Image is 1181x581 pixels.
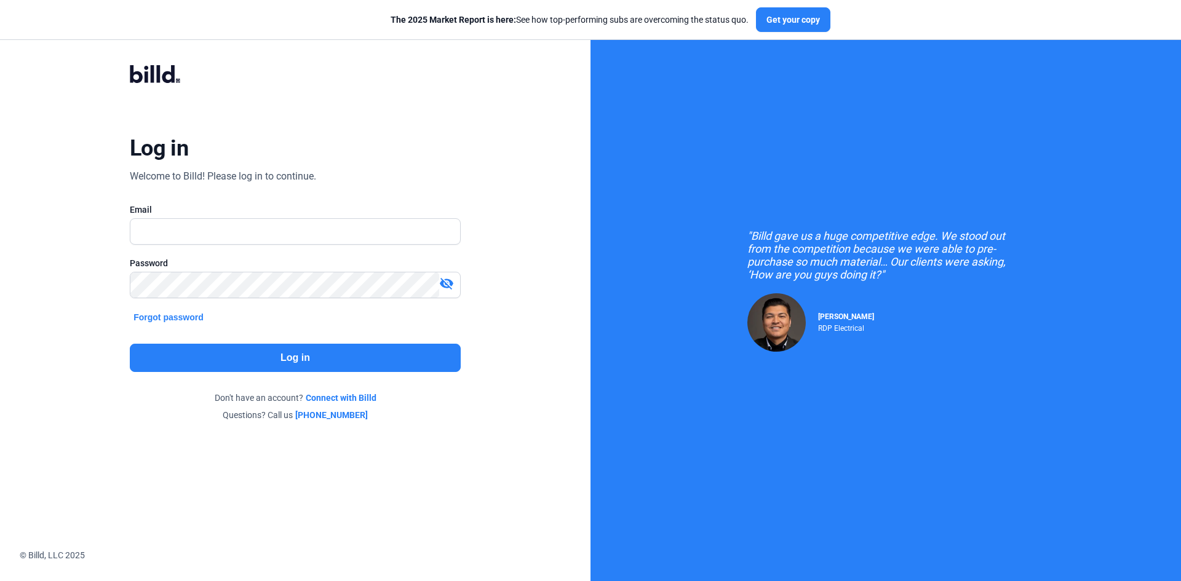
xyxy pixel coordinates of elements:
button: Forgot password [130,310,207,324]
button: Get your copy [756,7,830,32]
div: Welcome to Billd! Please log in to continue. [130,169,316,184]
div: "Billd gave us a huge competitive edge. We stood out from the competition because we were able to... [747,229,1024,281]
span: [PERSON_NAME] [818,312,874,321]
img: Raul Pacheco [747,293,806,352]
div: RDP Electrical [818,321,874,333]
a: Connect with Billd [306,392,376,404]
div: Log in [130,135,188,162]
div: See how top-performing subs are overcoming the status quo. [391,14,749,26]
a: [PHONE_NUMBER] [295,409,368,421]
button: Log in [130,344,461,372]
span: The 2025 Market Report is here: [391,15,516,25]
div: Don't have an account? [130,392,461,404]
div: Questions? Call us [130,409,461,421]
mat-icon: visibility_off [439,276,454,291]
div: Password [130,257,461,269]
div: Email [130,204,461,216]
